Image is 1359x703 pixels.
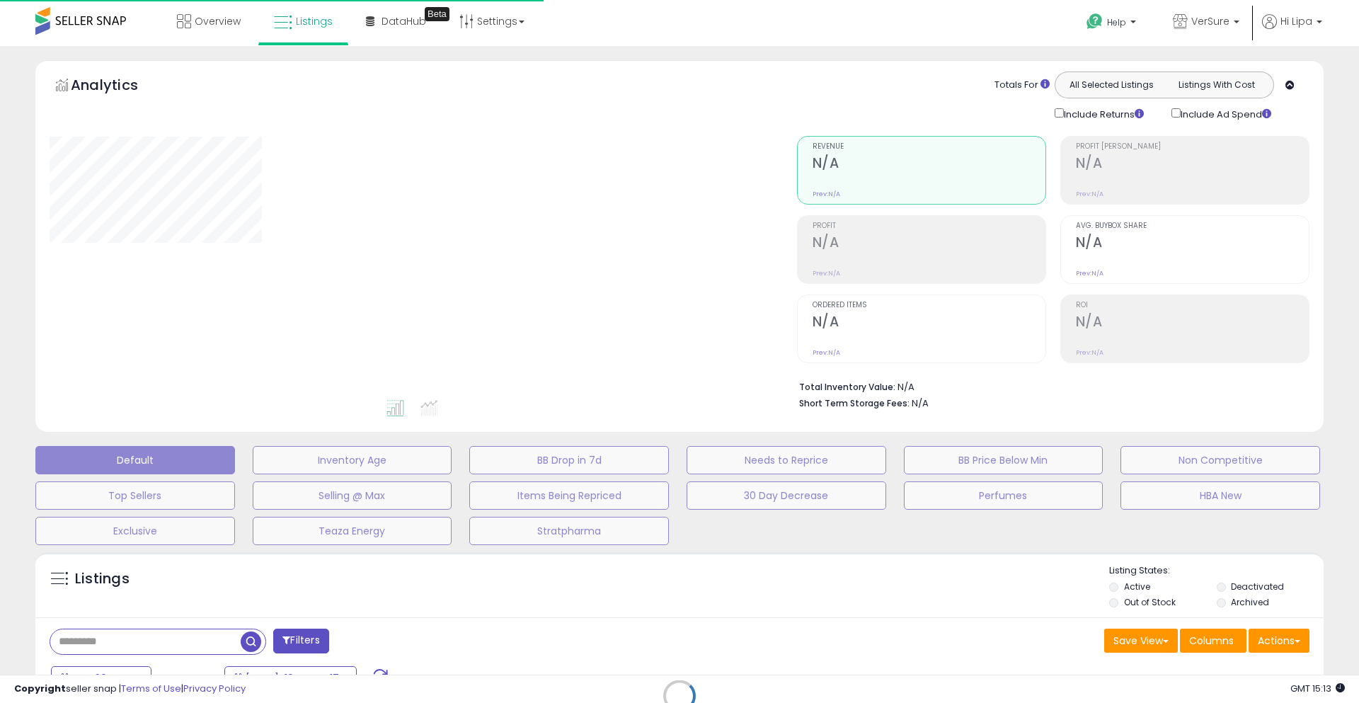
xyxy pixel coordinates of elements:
[1086,13,1103,30] i: Get Help
[382,14,426,28] span: DataHub
[813,314,1045,333] h2: N/A
[1107,16,1126,28] span: Help
[687,446,886,474] button: Needs to Reprice
[813,190,840,198] small: Prev: N/A
[14,682,246,696] div: seller snap | |
[1076,314,1309,333] h2: N/A
[1076,190,1103,198] small: Prev: N/A
[1164,76,1269,94] button: Listings With Cost
[813,234,1045,253] h2: N/A
[904,446,1103,474] button: BB Price Below Min
[1044,105,1161,122] div: Include Returns
[813,302,1045,309] span: Ordered Items
[253,517,452,545] button: Teaza Energy
[799,377,1299,394] li: N/A
[1075,2,1150,46] a: Help
[1076,155,1309,174] h2: N/A
[1120,481,1320,510] button: HBA New
[1076,348,1103,357] small: Prev: N/A
[71,75,166,98] h5: Analytics
[296,14,333,28] span: Listings
[813,143,1045,151] span: Revenue
[994,79,1050,92] div: Totals For
[1076,143,1309,151] span: Profit [PERSON_NAME]
[425,7,449,21] div: Tooltip anchor
[687,481,886,510] button: 30 Day Decrease
[813,222,1045,230] span: Profit
[904,481,1103,510] button: Perfumes
[35,481,235,510] button: Top Sellers
[1059,76,1164,94] button: All Selected Listings
[14,682,66,695] strong: Copyright
[799,381,895,393] b: Total Inventory Value:
[813,348,840,357] small: Prev: N/A
[813,269,840,278] small: Prev: N/A
[1191,14,1229,28] span: VerSure
[1076,234,1309,253] h2: N/A
[253,446,452,474] button: Inventory Age
[799,397,910,409] b: Short Term Storage Fees:
[813,155,1045,174] h2: N/A
[1120,446,1320,474] button: Non Competitive
[469,517,669,545] button: Stratpharma
[1262,14,1322,46] a: Hi Lipa
[195,14,241,28] span: Overview
[1280,14,1312,28] span: Hi Lipa
[35,517,235,545] button: Exclusive
[253,481,452,510] button: Selling @ Max
[469,481,669,510] button: Items Being Repriced
[469,446,669,474] button: BB Drop in 7d
[1161,105,1294,122] div: Include Ad Spend
[35,446,235,474] button: Default
[1076,269,1103,278] small: Prev: N/A
[1076,222,1309,230] span: Avg. Buybox Share
[1076,302,1309,309] span: ROI
[912,396,929,410] span: N/A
